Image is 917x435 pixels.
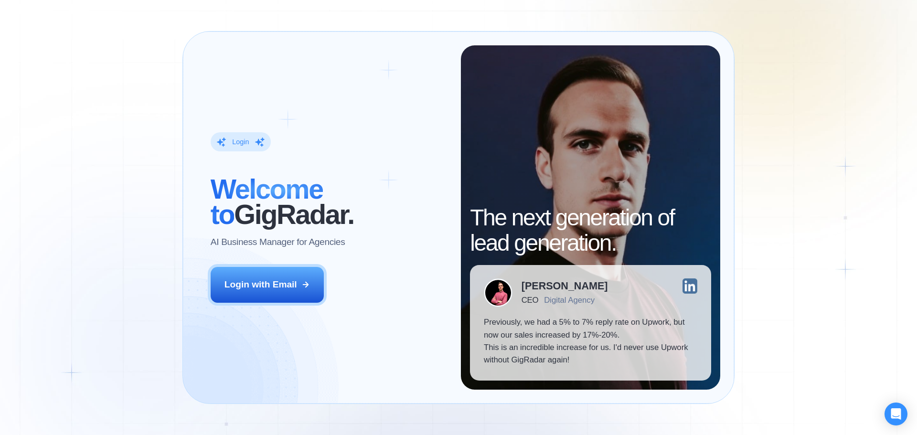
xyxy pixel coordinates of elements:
p: Previously, we had a 5% to 7% reply rate on Upwork, but now our sales increased by 17%-20%. This ... [484,316,697,367]
button: Login with Email [211,267,324,302]
div: Digital Agency [544,296,595,305]
h2: ‍ GigRadar. [211,177,447,227]
span: Welcome to [211,174,323,230]
div: Login [232,138,249,147]
div: Open Intercom Messenger [885,403,907,425]
p: AI Business Manager for Agencies [211,236,345,248]
div: Login with Email [224,278,297,291]
div: [PERSON_NAME] [522,281,608,291]
h2: The next generation of lead generation. [470,205,711,256]
div: CEO [522,296,538,305]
